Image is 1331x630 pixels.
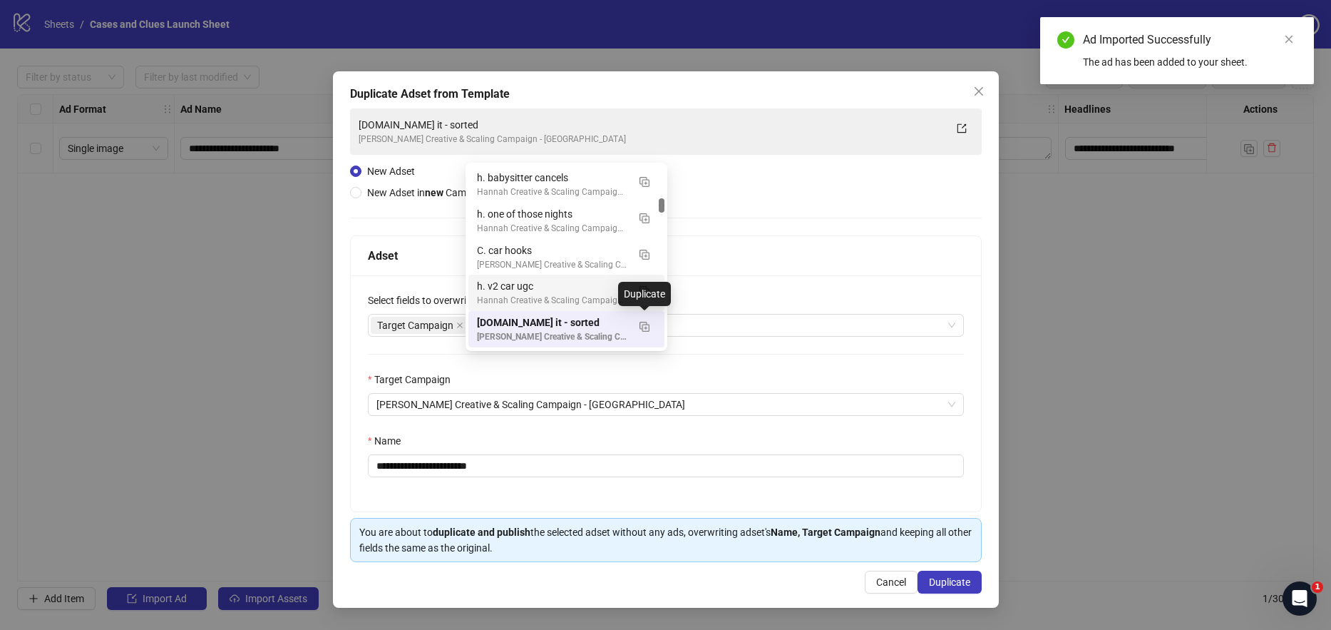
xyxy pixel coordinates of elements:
[359,133,945,146] div: [PERSON_NAME] Creative & Scaling Campaign - [GEOGRAPHIC_DATA]
[456,322,463,329] span: close
[639,322,649,332] img: Duplicate
[1057,31,1074,49] span: check-circle
[618,282,671,306] div: Duplicate
[639,213,649,223] img: Duplicate
[468,166,664,203] div: h. babysitter cancels
[771,527,880,538] strong: Name, Target Campaign
[468,347,664,384] div: A. rainy nights
[477,206,627,222] div: h. one of those nights
[477,315,627,330] div: [DOMAIN_NAME] it - sorted
[368,247,964,265] div: Adset
[928,576,970,588] span: Duplicate
[477,186,627,199] div: Hannah Creative & Scaling Campaign - [GEOGRAPHIC_DATA]
[368,454,964,477] input: Name
[477,258,627,272] div: [PERSON_NAME] Creative & Scaling Campaign - [GEOGRAPHIC_DATA]
[967,80,990,103] button: Close
[972,86,984,97] span: close
[633,243,656,265] button: Duplicate
[359,117,945,133] div: [DOMAIN_NAME] it - sorted
[377,317,453,333] span: Target Campaign
[1312,581,1323,593] span: 1
[633,315,656,337] button: Duplicate
[633,170,656,193] button: Duplicate
[633,278,656,301] button: Duplicate
[1083,54,1297,70] div: The ad has been added to your sheet.
[367,187,491,198] span: New Adset in Campaign
[468,311,664,347] div: C.post it - sorted
[368,372,460,387] label: Target Campaign
[477,222,627,235] div: Hannah Creative & Scaling Campaign - [GEOGRAPHIC_DATA]
[875,576,905,588] span: Cancel
[1281,31,1297,47] a: Close
[376,394,955,415] span: Alice Creative & Scaling Campaign - UK
[477,294,627,308] div: Hannah Creative & Scaling Campaign - [GEOGRAPHIC_DATA]
[477,330,627,344] div: [PERSON_NAME] Creative & Scaling Campaign - [GEOGRAPHIC_DATA]
[956,123,966,133] span: export
[468,203,664,239] div: h. one of those nights
[864,571,917,594] button: Cancel
[1283,581,1317,616] iframe: Intercom live chat
[1284,34,1294,44] span: close
[367,166,415,177] span: New Adset
[359,524,972,556] div: You are about to the selected adset without any ads, overwriting adset's and keeping all other fi...
[639,250,649,260] img: Duplicate
[468,275,664,311] div: h. v2 car ugc
[368,433,410,449] label: Name
[917,571,981,594] button: Duplicate
[371,317,467,334] span: Target Campaign
[350,86,982,103] div: Duplicate Adset from Template
[477,243,627,258] div: C. car hooks
[477,278,627,294] div: h. v2 car ugc
[639,177,649,187] img: Duplicate
[368,293,484,308] label: Select fields to overwrite
[1083,31,1297,49] div: Ad Imported Successfully
[433,527,530,538] strong: duplicate and publish
[633,206,656,229] button: Duplicate
[477,170,627,186] div: h. babysitter cancels
[425,187,443,198] strong: new
[468,239,664,275] div: C. car hooks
